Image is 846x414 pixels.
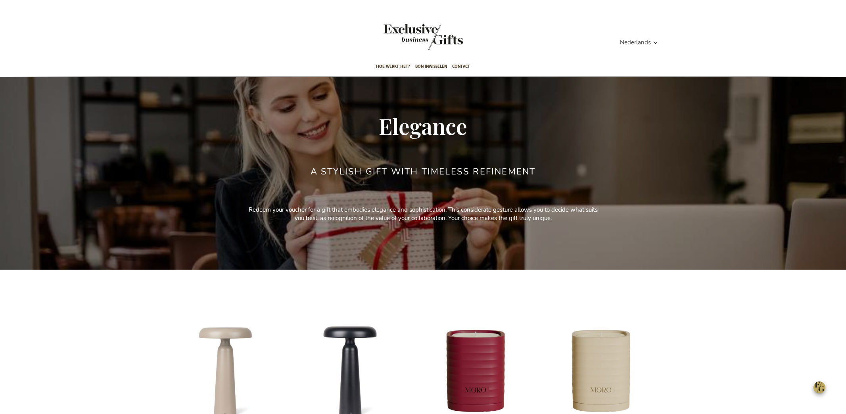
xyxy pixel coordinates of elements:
p: Redeem your voucher for a gift that embodies elegance and sophistication. This considerate gestur... [245,206,602,223]
div: Nederlands [620,38,663,47]
span: Nederlands [620,38,651,47]
span: Hoe werkt het? [376,57,410,76]
span: Bon inwisselen [415,57,447,76]
span: Contact [452,57,470,76]
span: Elegance [379,111,467,140]
h2: a stylish gift with timeless refinement [311,167,536,176]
